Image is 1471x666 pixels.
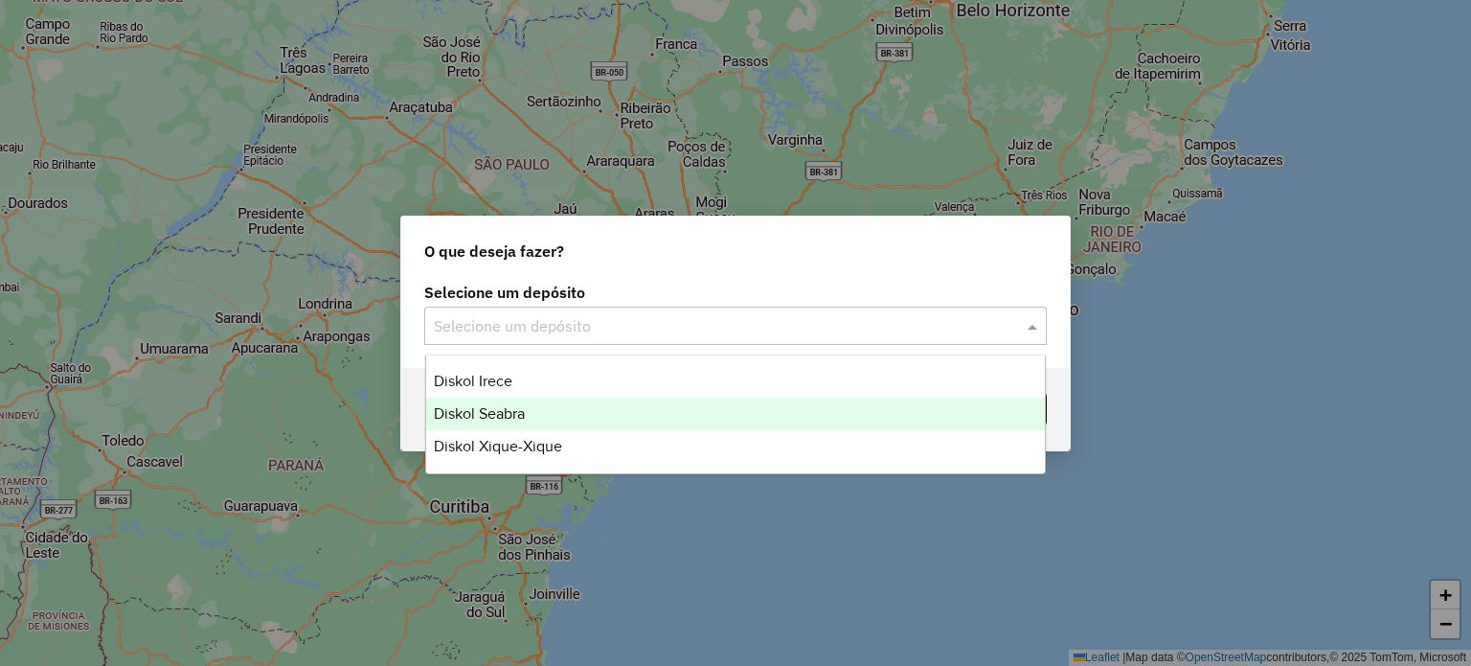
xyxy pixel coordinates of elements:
span: Diskol Seabra [434,405,525,422]
ng-dropdown-panel: Options list [425,355,1047,474]
span: O que deseja fazer? [424,240,564,263]
label: Selecione um depósito [424,281,1047,304]
span: Diskol Irece [434,373,512,389]
span: Diskol Xique-Xique [434,438,562,454]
